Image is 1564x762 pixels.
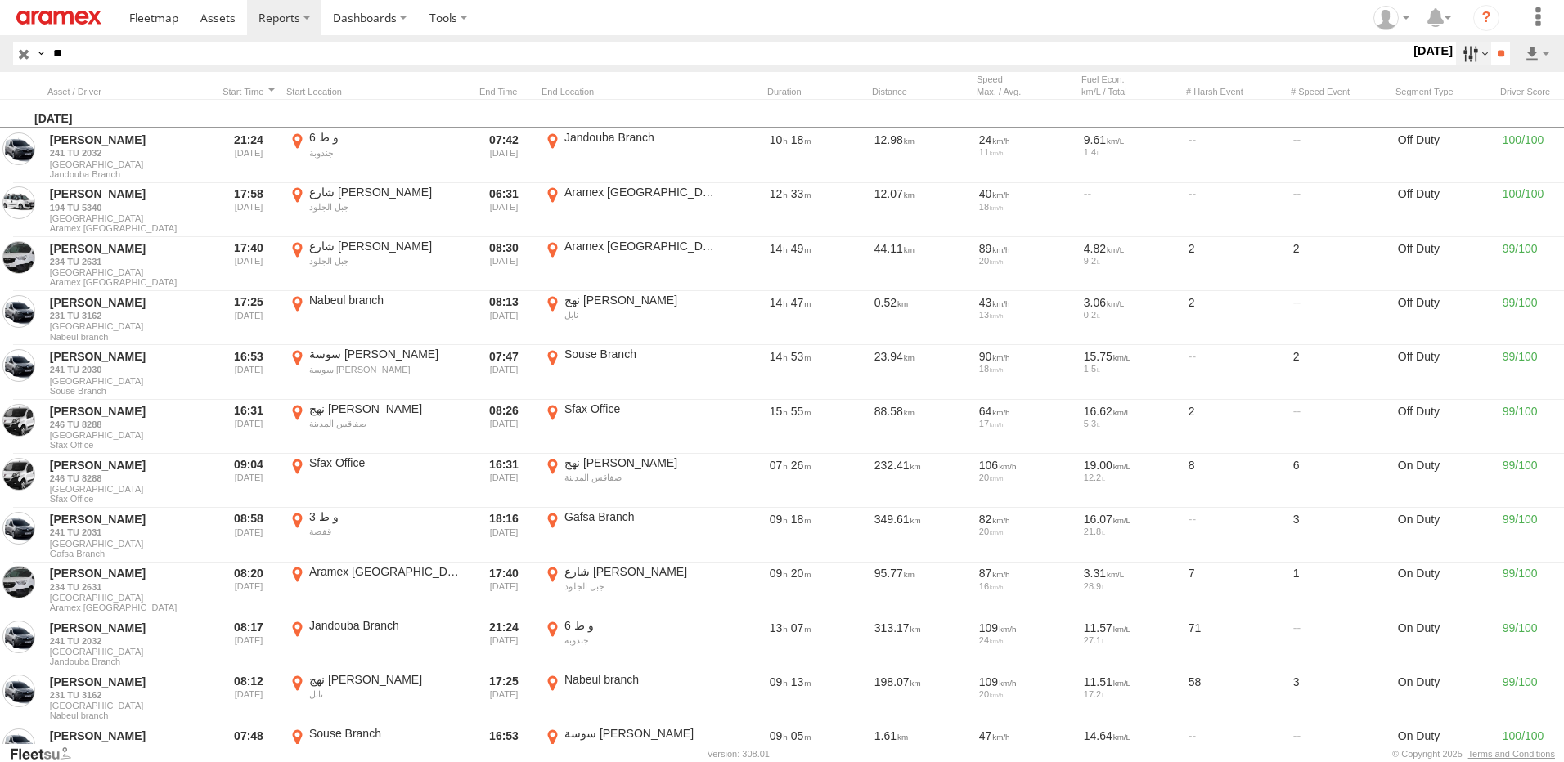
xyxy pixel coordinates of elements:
label: [DATE] [1410,42,1456,60]
div: Version: 308.01 [708,749,770,759]
span: [GEOGRAPHIC_DATA] [50,213,209,223]
div: Exited after selected date range [473,672,535,723]
span: 15 [770,405,788,418]
div: 24 [979,132,1072,147]
a: View Asset in Asset Management [2,186,35,219]
div: نهج [PERSON_NAME] [309,672,464,687]
div: Exited after selected date range [473,455,535,506]
div: 18 [979,202,1072,212]
div: 71 [1186,618,1284,669]
label: Click to View Event Location [286,130,466,181]
span: [GEOGRAPHIC_DATA] [50,701,209,710]
a: View Asset in Asset Management [2,404,35,437]
div: Nabeul branch [309,293,464,307]
a: [PERSON_NAME] [50,404,209,419]
div: 2 [1186,401,1284,452]
div: 2 [1291,347,1389,397]
div: Exited after selected date range [473,401,535,452]
div: 64 [979,404,1072,419]
a: 246 TU 8288 [50,473,209,484]
label: Click to View Event Location [286,185,466,235]
a: [PERSON_NAME] [50,728,209,743]
a: View Asset in Asset Management [2,512,35,545]
span: [GEOGRAPHIC_DATA] [50,539,209,549]
div: سوسة [PERSON_NAME] [309,347,464,361]
div: 17.2 [1084,689,1177,699]
label: Click to View Event Location [542,185,721,235]
div: 17 [979,419,1072,428]
div: 2 [1186,239,1284,289]
div: 16.62 [1084,404,1177,419]
span: [GEOGRAPHIC_DATA] [50,376,209,386]
a: Visit our Website [9,746,84,762]
span: [GEOGRAPHIC_DATA] [50,430,209,440]
label: Click to View Event Location [542,509,721,560]
div: Exited after selected date range [473,185,535,235]
div: Entered prior to selected date range [218,293,280,343]
div: 21.8 [1084,527,1177,536]
a: 241 TU 2031 [50,527,209,538]
div: Jandouba Branch [564,130,719,145]
label: Click to View Event Location [286,293,466,343]
div: 20 [979,256,1072,266]
div: Exited after selected date range [473,347,535,397]
div: 349.61 [872,509,970,560]
div: 19.00 [1084,458,1177,473]
div: Entered prior to selected date range [218,672,280,723]
div: Exited after selected date range [473,239,535,289]
div: Entered prior to selected date range [218,130,280,181]
span: 53 [791,350,811,363]
div: نهج [PERSON_NAME] [309,401,464,416]
div: Off Duty [1395,130,1494,181]
span: 49 [791,242,811,255]
a: View Asset in Asset Management [2,621,35,653]
div: و ط 6 [564,618,719,633]
div: 13 [979,310,1072,320]
div: 2 [1291,239,1389,289]
div: 3.06 [1084,295,1177,310]
div: Exited after selected date range [473,618,535,669]
div: Aramex [GEOGRAPHIC_DATA] [564,239,719,253]
span: [GEOGRAPHIC_DATA] [50,267,209,277]
span: Filter Results to this Group [50,332,209,342]
div: 313.17 [872,618,970,669]
div: Entered prior to selected date range [218,239,280,289]
span: 10 [770,133,788,146]
a: 241 TU 2030 [50,364,209,375]
span: [GEOGRAPHIC_DATA] [50,593,209,603]
label: Export results as... [1523,42,1551,65]
a: View Asset in Asset Management [2,132,35,165]
a: View Asset in Asset Management [2,458,35,491]
span: 12 [770,187,788,200]
div: 28.9 [1084,581,1177,591]
div: 20 [979,689,1072,699]
span: 18 [791,513,811,526]
span: 07 [791,621,811,634]
div: 88.58 [872,401,970,452]
span: Filter Results to this Group [50,549,209,558]
div: 87 [979,566,1072,580]
div: 1.4 [1084,147,1177,157]
div: Jandouba Branch [309,618,464,633]
div: سوسة [PERSON_NAME] [564,726,719,741]
div: 90 [979,349,1072,364]
span: 07 [770,459,788,472]
div: Souse Branch [564,347,719,361]
div: Entered prior to selected date range [218,455,280,506]
span: 09 [770,567,788,580]
a: Terms and Conditions [1468,749,1555,759]
div: نهج [PERSON_NAME] [564,455,719,470]
span: Filter Results to this Group [50,277,209,287]
div: Off Duty [1395,185,1494,235]
span: 55 [791,405,811,418]
div: Entered prior to selected date range [218,347,280,397]
div: 5.3 [1084,419,1177,428]
label: Click to View Event Location [542,672,721,723]
label: Click to View Event Location [542,455,721,506]
span: 09 [770,513,788,526]
span: 47 [791,296,811,309]
div: 6 [1291,455,1389,506]
div: 95.77 [872,564,970,615]
div: Click to Sort [218,86,280,97]
div: قفصة [309,526,464,537]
